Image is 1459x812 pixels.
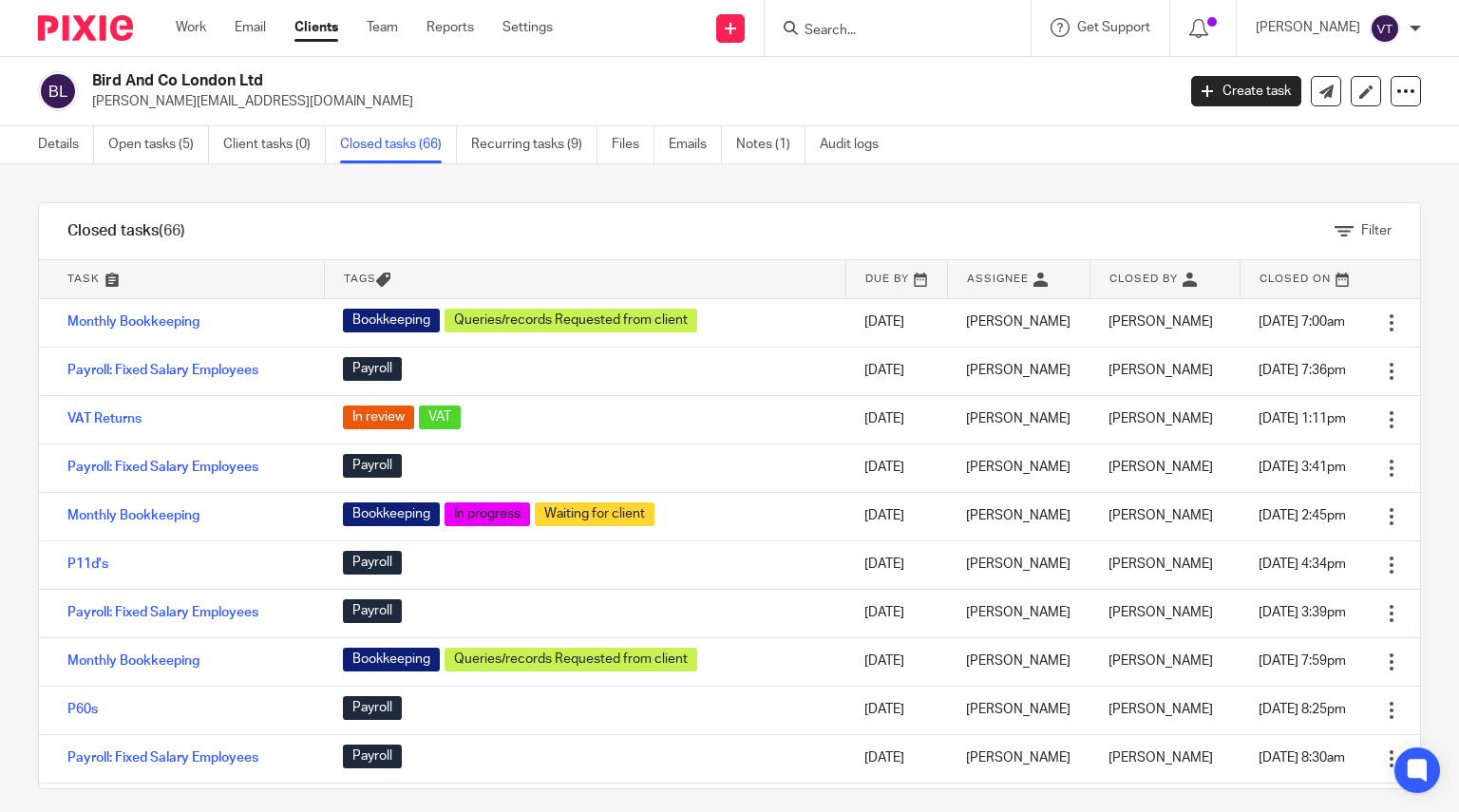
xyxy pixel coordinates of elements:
img: svg%3E [1370,13,1400,44]
span: Filter [1361,224,1392,237]
span: [PERSON_NAME] [1108,461,1213,474]
td: [PERSON_NAME] [947,540,1090,589]
td: [PERSON_NAME] [947,734,1090,783]
a: Details [38,126,94,163]
span: [DATE] 3:39pm [1259,606,1346,619]
a: Audit logs [820,126,893,163]
span: [PERSON_NAME] [1108,509,1213,522]
span: VAT [419,406,461,429]
a: Closed tasks (66) [340,126,457,163]
td: [PERSON_NAME] [947,637,1090,686]
a: P11d's [67,557,108,571]
a: Team [367,18,398,37]
span: Payroll [343,599,402,623]
span: [DATE] 7:00am [1259,315,1345,329]
h1: Closed tasks [67,221,185,241]
span: Payroll [343,696,402,720]
span: Waiting for client [535,502,654,526]
a: Open tasks (5) [108,126,209,163]
a: Monthly Bookkeeping [67,509,199,522]
a: Settings [502,18,553,37]
span: Payroll [343,357,402,381]
span: [DATE] 8:30am [1259,751,1345,765]
td: [DATE] [845,540,947,589]
td: [PERSON_NAME] [947,686,1090,734]
td: [DATE] [845,298,947,347]
a: VAT Returns [67,412,142,425]
img: svg%3E [38,71,78,111]
input: Search [803,23,974,40]
a: Email [235,18,266,37]
td: [DATE] [845,734,947,783]
span: [DATE] 8:25pm [1259,703,1346,716]
td: [PERSON_NAME] [947,395,1090,444]
a: Payroll: Fixed Salary Employees [67,461,258,474]
a: Monthly Bookkeeping [67,315,199,329]
h2: Bird And Co London Ltd [92,71,949,91]
span: [PERSON_NAME] [1108,315,1213,329]
img: Pixie [38,15,133,41]
span: [PERSON_NAME] [1108,654,1213,668]
p: [PERSON_NAME][EMAIL_ADDRESS][DOMAIN_NAME] [92,92,1163,111]
span: [PERSON_NAME] [1108,606,1213,619]
td: [PERSON_NAME] [947,298,1090,347]
span: [DATE] 1:11pm [1259,412,1346,425]
th: Tags [324,260,845,298]
span: Payroll [343,551,402,575]
span: [PERSON_NAME] [1108,751,1213,765]
td: [DATE] [845,492,947,540]
td: [DATE] [845,395,947,444]
span: [DATE] 3:41pm [1259,461,1346,474]
td: [PERSON_NAME] [947,492,1090,540]
a: P60s [67,703,98,716]
td: [DATE] [845,686,947,734]
span: Queries/records Requested from client [445,648,697,671]
span: Bookkeeping [343,309,440,332]
span: [DATE] 7:36pm [1259,364,1346,377]
span: Queries/records Requested from client [445,309,697,332]
a: Client tasks (0) [223,126,326,163]
span: [PERSON_NAME] [1108,557,1213,571]
td: [DATE] [845,637,947,686]
a: Clients [294,18,338,37]
span: Get Support [1077,21,1150,34]
a: Payroll: Fixed Salary Employees [67,364,258,377]
td: [PERSON_NAME] [947,444,1090,492]
a: Create task [1191,76,1301,106]
td: [DATE] [845,347,947,395]
td: [DATE] [845,444,947,492]
a: Monthly Bookkeeping [67,654,199,668]
a: Reports [426,18,474,37]
a: Notes (1) [736,126,805,163]
p: [PERSON_NAME] [1256,18,1360,37]
span: Bookkeeping [343,502,440,526]
span: In progress [445,502,530,526]
span: [DATE] 4:34pm [1259,557,1346,571]
a: Files [612,126,654,163]
span: [DATE] 7:59pm [1259,654,1346,668]
span: [PERSON_NAME] [1108,364,1213,377]
a: Work [176,18,206,37]
span: In review [343,406,414,429]
span: [DATE] 2:45pm [1259,509,1346,522]
td: [DATE] [845,589,947,637]
span: [PERSON_NAME] [1108,412,1213,425]
span: [PERSON_NAME] [1108,703,1213,716]
span: Payroll [343,745,402,768]
td: [PERSON_NAME] [947,347,1090,395]
span: Bookkeeping [343,648,440,671]
a: Emails [669,126,722,163]
a: Payroll: Fixed Salary Employees [67,751,258,765]
a: Payroll: Fixed Salary Employees [67,606,258,619]
td: [PERSON_NAME] [947,589,1090,637]
span: (66) [159,223,185,238]
a: Recurring tasks (9) [471,126,597,163]
span: Payroll [343,454,402,478]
